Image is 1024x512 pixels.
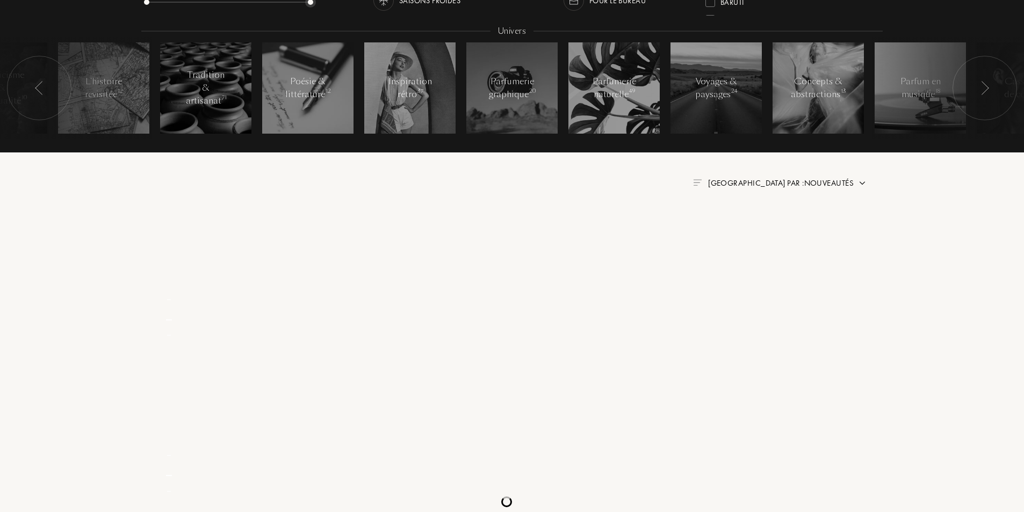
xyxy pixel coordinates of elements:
div: Tradition & artisanat [183,69,229,107]
img: pf_empty.png [148,220,190,262]
div: _ [146,459,193,480]
span: 13 [841,87,846,95]
div: _ [146,291,193,302]
span: 49 [629,87,635,95]
div: Univers [491,25,533,38]
img: pf_empty.png [148,376,190,419]
span: 24 [731,87,738,95]
div: Concepts & abstractions [791,75,846,101]
div: Parfumerie naturelle [592,75,637,101]
span: [GEOGRAPHIC_DATA] par : Nouveautés [708,178,854,188]
span: 20 [529,87,536,95]
div: _ [146,326,193,338]
span: 71 [222,94,227,101]
div: _ [146,482,193,494]
img: arr_left.svg [980,81,989,95]
img: arrow.png [858,179,867,187]
span: 37 [417,87,423,95]
span: 12 [326,87,331,95]
div: Binet-Papillon [720,11,774,25]
div: _ [146,304,193,325]
div: Inspiration rétro [387,75,433,101]
div: Poésie & littérature [285,75,331,101]
img: filter_by.png [693,179,702,186]
img: arr_left.svg [35,81,44,95]
div: _ [146,447,193,458]
div: Voyages & paysages [694,75,739,101]
div: Parfumerie graphique [489,75,535,101]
